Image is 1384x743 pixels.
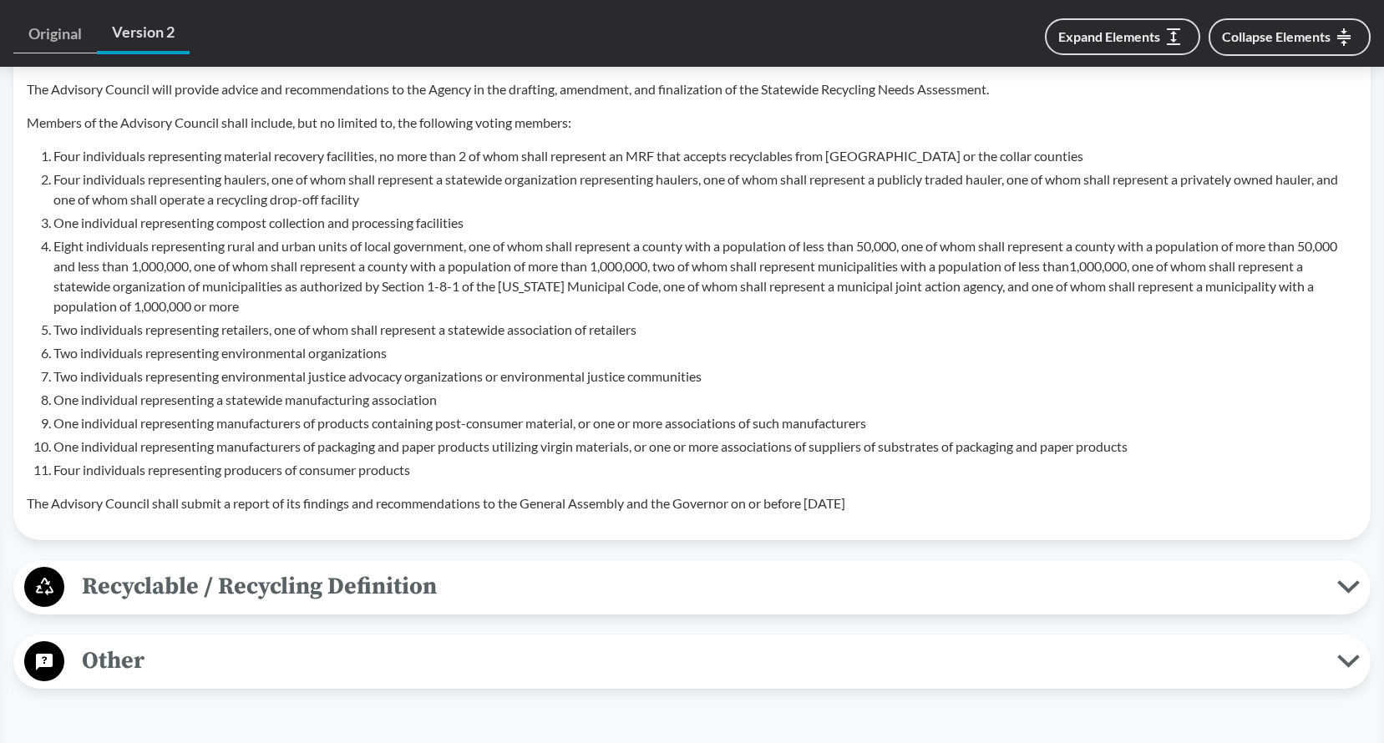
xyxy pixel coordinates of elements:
[19,566,1365,609] button: Recyclable / Recycling Definition
[1209,18,1371,56] button: Collapse Elements
[53,236,1357,316] li: Eight individuals representing rural and urban units of local government, one of whom shall repre...
[53,413,1357,433] li: One individual representing manufacturers of products containing post-consumer material, or one o...
[53,320,1357,340] li: Two individuals representing retailers, one of whom shall represent a statewide association of re...
[27,79,1357,99] p: The Advisory Council will provide advice and recommendations to the Agency in the drafting, amend...
[53,343,1357,363] li: Two individuals representing environmental organizations
[64,642,1337,680] span: Other
[53,390,1357,410] li: One individual representing a statewide manufacturing association
[1045,18,1200,55] button: Expand Elements
[97,13,190,54] a: Version 2
[53,366,1357,387] li: Two individuals representing environmental justice advocacy organizations or environmental justic...
[53,437,1357,457] li: One individual representing manufacturers of packaging and paper products utilizing virgin materi...
[64,568,1337,605] span: Recyclable / Recycling Definition
[53,460,1357,480] li: Four individuals representing producers of consumer products
[53,146,1357,166] li: Four individuals representing material recovery facilities, no more than 2 of whom shall represen...
[27,493,1357,513] p: The Advisory Council shall submit a report of its findings and recommendations to the General Ass...
[19,640,1365,683] button: Other
[13,15,97,53] a: Original
[53,213,1357,233] li: One individual representing compost collection and processing facilities
[53,169,1357,210] li: Four individuals representing haulers, one of whom shall represent a statewide organization repre...
[27,113,1357,133] p: Members of the Advisory Council shall include, but no limited to, the following voting members:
